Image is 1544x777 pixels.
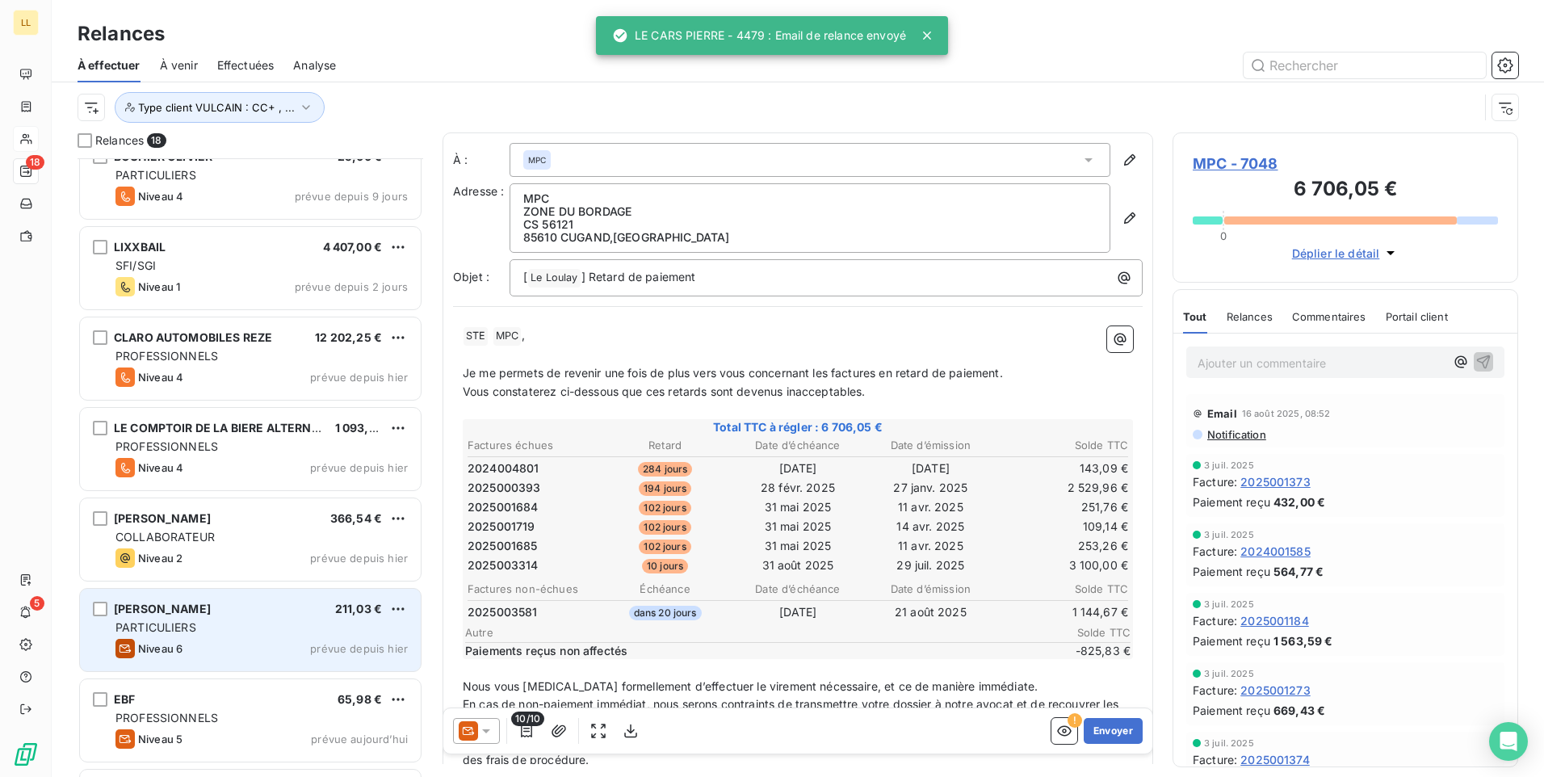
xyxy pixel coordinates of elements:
span: Niveau 5 [138,733,183,745]
td: 2025003581 [467,603,598,621]
th: Factures non-échues [467,581,598,598]
span: 366,54 € [330,511,382,525]
span: Facture : [1193,543,1237,560]
span: Objet : [453,270,489,283]
span: 2025001719 [468,519,535,535]
span: 2024001585 [1240,543,1311,560]
td: 31 mai 2025 [732,498,863,516]
span: prévue depuis 9 jours [295,190,408,203]
td: 143,09 € [998,460,1129,477]
p: ZONE DU BORDAGE [523,205,1097,218]
span: -825,83 € [1034,643,1131,659]
th: Solde TTC [998,581,1129,598]
td: 11 avr. 2025 [865,537,996,555]
span: 211,03 € [335,602,382,615]
span: 2025003314 [468,557,539,573]
span: 102 jours [639,501,690,515]
span: PROFESSIONNELS [115,439,218,453]
span: Notification [1206,428,1266,441]
span: 2025001273 [1240,682,1311,699]
span: 12 202,25 € [315,330,382,344]
p: CS 56121 [523,218,1097,231]
td: 21 août 2025 [865,603,996,621]
th: Factures échues [467,437,598,454]
span: Paiement reçu [1193,493,1270,510]
span: Tout [1183,310,1207,323]
span: 0 [1220,229,1227,242]
div: grid [78,158,423,777]
span: 102 jours [639,520,690,535]
span: CLARO AUTOMOBILES REZE [114,330,272,344]
span: 3 juil. 2025 [1204,669,1254,678]
span: 2025001685 [468,538,538,554]
td: [DATE] [865,460,996,477]
span: Niveau 4 [138,371,183,384]
th: Date d’échéance [732,581,863,598]
th: Solde TTC [998,437,1129,454]
span: 10/10 [511,712,544,726]
td: [DATE] [732,603,863,621]
span: [ [523,270,527,283]
th: Échéance [599,581,730,598]
span: PARTICULIERS [115,168,196,182]
span: 2025001373 [1240,473,1311,490]
span: Le Loulay [528,269,580,288]
span: PROFESSIONNELS [115,711,218,724]
span: Vous constaterez ci-dessous que ces retards sont devenus inacceptables. [463,384,866,398]
span: MPC - 7048 [1193,153,1498,174]
span: dans 20 jours [629,606,702,620]
span: prévue depuis hier [310,552,408,565]
span: Portail client [1386,310,1448,323]
span: 18 [147,133,166,148]
td: 31 mai 2025 [732,537,863,555]
span: PARTICULIERS [115,620,196,634]
td: 28 févr. 2025 [732,479,863,497]
button: Type client VULCAIN : CC+ , ... [115,92,325,123]
span: Email [1207,407,1237,420]
td: 253,26 € [998,537,1129,555]
span: ] Retard de paiement [581,270,696,283]
span: Relances [95,132,144,149]
span: À venir [160,57,198,73]
span: prévue depuis hier [310,461,408,474]
span: SFI/SGI [115,258,156,272]
span: Niveau 4 [138,190,183,203]
span: 5 [30,596,44,611]
span: 3 juil. 2025 [1204,530,1254,540]
span: EBF [114,692,135,706]
span: [PERSON_NAME] [114,602,211,615]
span: 18 [26,155,44,170]
td: 29 juil. 2025 [865,556,996,574]
td: 31 mai 2025 [732,518,863,535]
span: [PERSON_NAME] [114,511,211,525]
span: Niveau 6 [138,642,183,655]
th: Retard [599,437,730,454]
span: 2025001374 [1240,751,1310,768]
th: Date d’émission [865,581,996,598]
span: En cas de non-paiement immédiat, nous serons contraints de transmettre votre dossier à notre avoc... [463,697,1122,729]
td: 251,76 € [998,498,1129,516]
span: Effectuées [217,57,275,73]
span: Relances [1227,310,1273,323]
span: Paiement reçu [1193,702,1270,719]
span: 564,77 € [1273,563,1324,580]
span: prévue depuis hier [310,642,408,655]
span: 4 407,00 € [323,240,383,254]
img: Logo LeanPay [13,741,39,767]
span: Total TTC à régler : 6 706,05 € [465,419,1131,435]
span: 3 juil. 2025 [1204,738,1254,748]
th: Date d’émission [865,437,996,454]
span: prévue aujourd’hui [311,733,408,745]
span: PROFESSIONNELS [115,349,218,363]
span: 1 563,59 € [1273,632,1333,649]
span: 2025001184 [1240,612,1309,629]
div: LE CARS PIERRE - 4479 : Email de relance envoyé [612,21,906,50]
span: À effectuer [78,57,141,73]
span: 432,00 € [1273,493,1325,510]
button: Envoyer [1084,718,1143,744]
span: 669,43 € [1273,702,1325,719]
td: 27 janv. 2025 [865,479,996,497]
td: 1 144,67 € [998,603,1129,621]
div: Open Intercom Messenger [1489,722,1528,761]
span: Analyse [293,57,336,73]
